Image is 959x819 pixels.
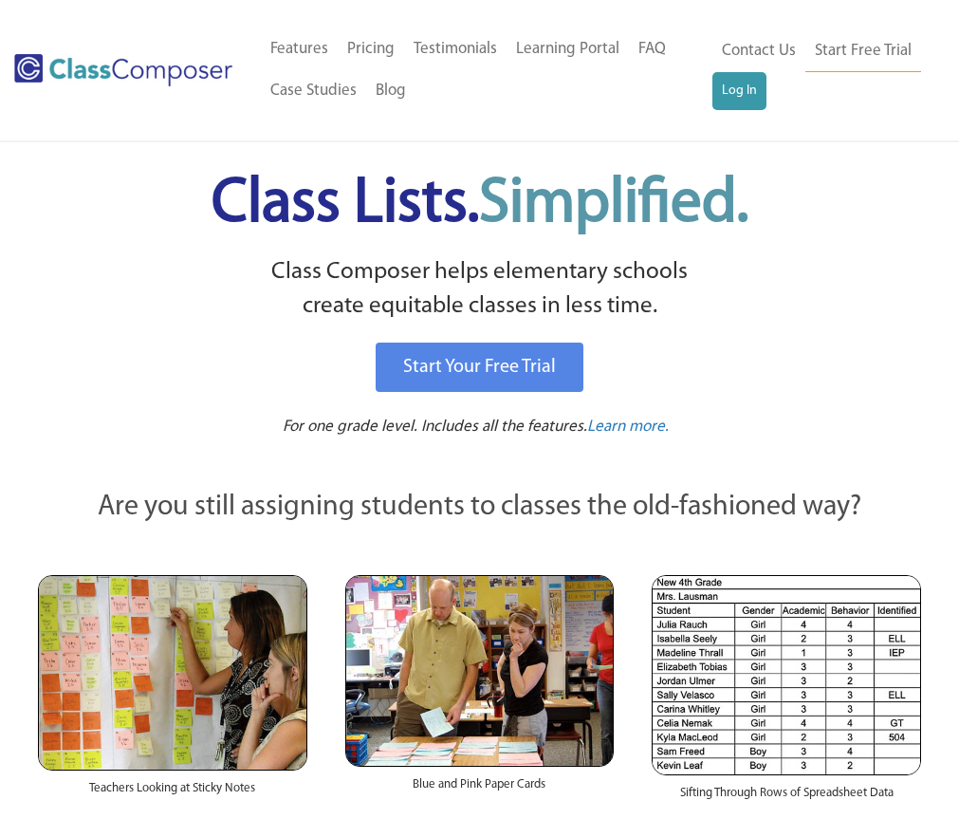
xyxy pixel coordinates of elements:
[38,771,307,816] div: Teachers Looking at Sticky Notes
[805,30,921,73] a: Start Free Trial
[38,487,921,529] p: Are you still assigning students to classes the old-fashioned way?
[629,28,675,70] a: FAQ
[652,575,921,775] img: Spreadsheets
[14,54,232,86] img: Class Composer
[376,343,583,392] a: Start Your Free Trial
[403,358,556,377] span: Start Your Free Trial
[479,174,748,235] span: Simplified.
[38,575,307,771] img: Teachers Looking at Sticky Notes
[366,70,415,112] a: Blog
[19,255,940,325] p: Class Composer helps elementary schools create equitable classes in less time.
[261,70,366,112] a: Case Studies
[587,416,669,439] a: Learn more.
[345,767,615,812] div: Blue and Pink Paper Cards
[507,28,629,70] a: Learning Portal
[283,419,587,435] span: For one grade level. Includes all the features.
[404,28,507,70] a: Testimonials
[712,30,931,110] nav: Header Menu
[587,419,669,435] span: Learn more.
[212,174,748,235] span: Class Lists.
[712,72,766,110] a: Log In
[345,575,615,767] img: Blue and Pink Paper Cards
[261,28,338,70] a: Features
[338,28,404,70] a: Pricing
[261,28,712,112] nav: Header Menu
[712,30,805,72] a: Contact Us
